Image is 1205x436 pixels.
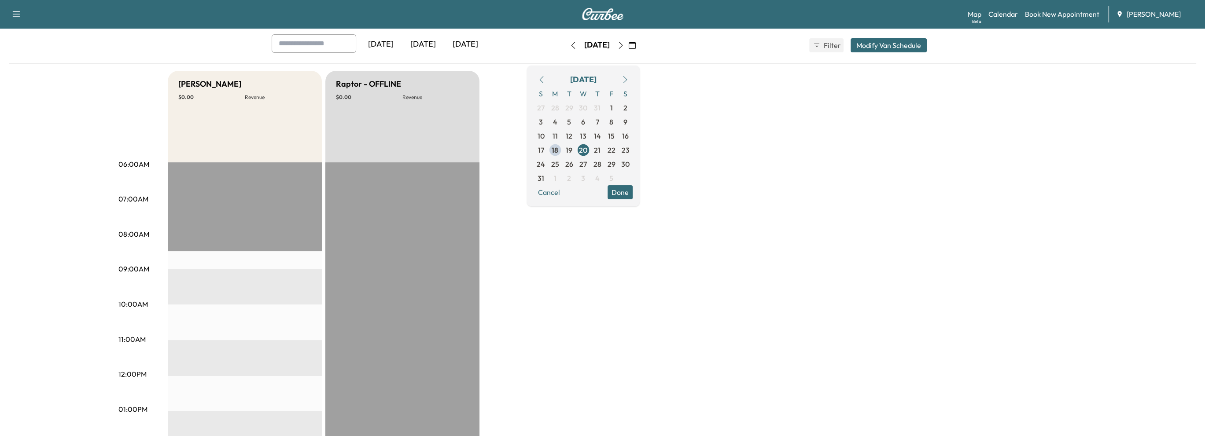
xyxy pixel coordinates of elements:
[534,87,548,101] span: S
[118,404,147,414] p: 01:00PM
[118,334,146,344] p: 11:00AM
[539,117,543,127] span: 3
[565,103,573,113] span: 29
[118,299,148,309] p: 10:00AM
[619,87,633,101] span: S
[567,173,571,183] span: 2
[118,229,149,239] p: 08:00AM
[118,264,149,274] p: 09:00AM
[538,145,544,155] span: 17
[595,173,600,183] span: 4
[538,131,545,141] span: 10
[622,131,629,141] span: 16
[824,40,840,51] span: Filter
[537,159,545,169] span: 24
[593,159,601,169] span: 28
[594,145,601,155] span: 21
[538,173,544,183] span: 31
[594,131,601,141] span: 14
[809,38,844,52] button: Filter
[118,194,148,204] p: 07:00AM
[580,131,586,141] span: 13
[118,159,149,169] p: 06:00AM
[402,34,444,55] div: [DATE]
[552,145,558,155] span: 18
[623,117,627,127] span: 9
[609,173,613,183] span: 5
[245,94,311,101] p: Revenue
[548,87,562,101] span: M
[579,103,587,113] span: 30
[608,131,615,141] span: 15
[566,145,572,155] span: 19
[621,159,630,169] span: 30
[622,145,630,155] span: 23
[178,78,241,90] h5: [PERSON_NAME]
[608,145,615,155] span: 22
[567,117,571,127] span: 5
[610,103,613,113] span: 1
[570,73,597,86] div: [DATE]
[336,78,401,90] h5: Raptor - OFFLINE
[553,131,558,141] span: 11
[551,103,559,113] span: 28
[402,94,469,101] p: Revenue
[551,159,559,169] span: 25
[851,38,927,52] button: Modify Van Schedule
[534,185,564,199] button: Cancel
[608,159,615,169] span: 29
[988,9,1018,19] a: Calendar
[1127,9,1181,19] span: [PERSON_NAME]
[584,40,610,51] div: [DATE]
[594,103,601,113] span: 31
[178,94,245,101] p: $ 0.00
[562,87,576,101] span: T
[972,18,981,25] div: Beta
[590,87,604,101] span: T
[537,103,545,113] span: 27
[118,369,147,379] p: 12:00PM
[576,87,590,101] span: W
[579,145,587,155] span: 20
[444,34,486,55] div: [DATE]
[566,131,572,141] span: 12
[581,117,585,127] span: 6
[579,159,587,169] span: 27
[336,94,402,101] p: $ 0.00
[360,34,402,55] div: [DATE]
[554,173,556,183] span: 1
[553,117,557,127] span: 4
[582,8,624,20] img: Curbee Logo
[609,117,613,127] span: 8
[596,117,599,127] span: 7
[968,9,981,19] a: MapBeta
[581,173,585,183] span: 3
[604,87,619,101] span: F
[623,103,627,113] span: 2
[1025,9,1099,19] a: Book New Appointment
[565,159,573,169] span: 26
[608,185,633,199] button: Done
